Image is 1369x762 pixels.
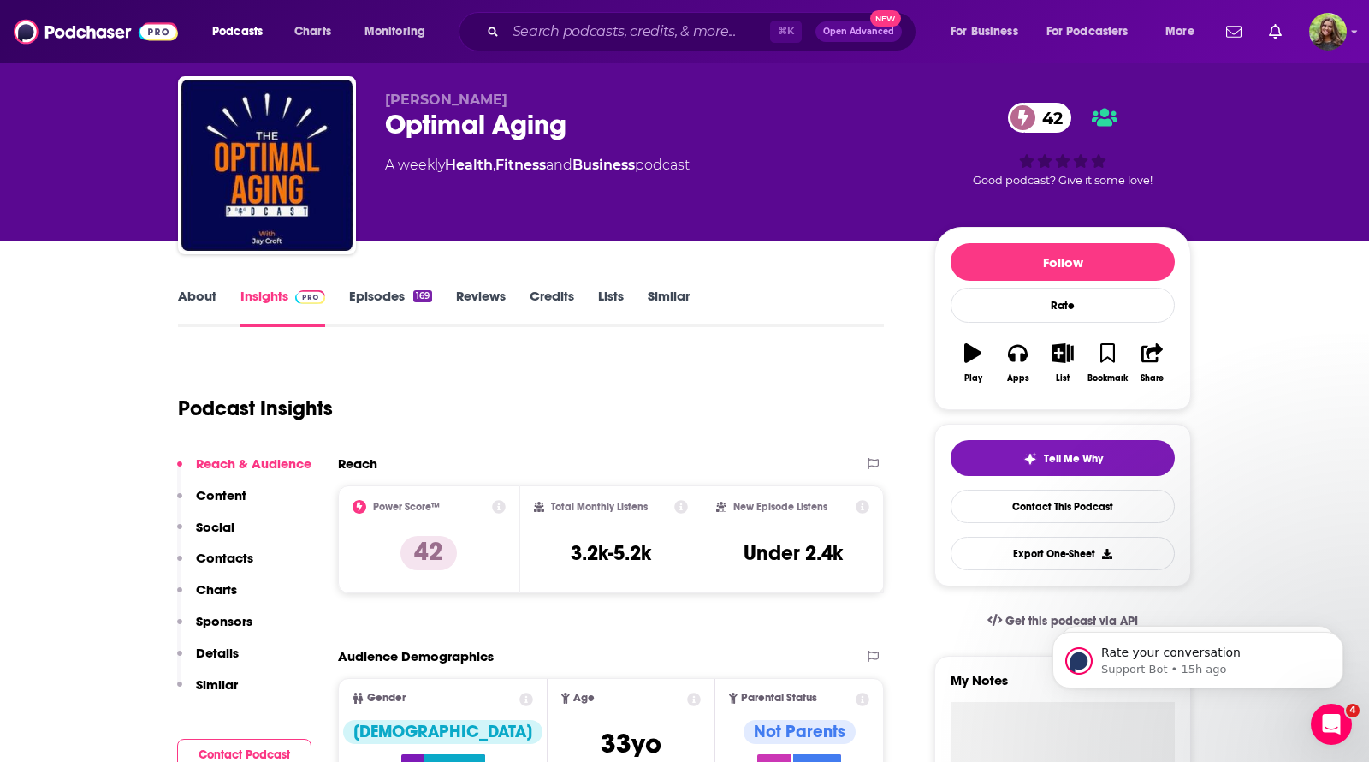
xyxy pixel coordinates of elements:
[196,455,311,472] p: Reach & Audience
[573,693,595,704] span: Age
[1311,704,1352,745] iframe: Intercom live chat
[1141,373,1164,384] div: Share
[995,332,1040,394] button: Apps
[343,720,542,744] div: [DEMOGRAPHIC_DATA]
[1008,103,1071,133] a: 42
[974,600,1152,642] a: Get this podcast via API
[823,27,894,36] span: Open Advanced
[177,581,237,613] button: Charts
[364,20,425,44] span: Monitoring
[338,648,494,664] h2: Audience Demographics
[770,21,802,43] span: ⌘ K
[367,693,406,704] span: Gender
[951,20,1018,44] span: For Business
[283,18,341,45] a: Charts
[951,490,1175,523] a: Contact This Podcast
[733,501,827,513] h2: New Episode Listens
[178,396,333,421] h1: Podcast Insights
[177,550,253,581] button: Contacts
[934,92,1191,198] div: 42Good podcast? Give it some love!
[1130,332,1175,394] button: Share
[870,10,901,27] span: New
[939,18,1040,45] button: open menu
[353,18,447,45] button: open menu
[506,18,770,45] input: Search podcasts, credits, & more...
[177,676,238,708] button: Similar
[445,157,493,173] a: Health
[1046,20,1129,44] span: For Podcasters
[1025,103,1071,133] span: 42
[493,157,495,173] span: ,
[240,288,325,327] a: InsightsPodchaser Pro
[349,288,432,327] a: Episodes169
[1309,13,1347,51] button: Show profile menu
[1007,373,1029,384] div: Apps
[1035,18,1153,45] button: open menu
[1087,373,1128,384] div: Bookmark
[951,537,1175,570] button: Export One-Sheet
[400,536,457,570] p: 42
[495,157,546,173] a: Fitness
[196,519,234,535] p: Social
[546,157,572,173] span: and
[413,290,432,302] div: 169
[338,455,377,472] h2: Reach
[571,540,651,566] h3: 3.2k-5.2k
[601,727,661,760] span: 33 yo
[1219,17,1248,46] a: Show notifications dropdown
[385,92,507,108] span: [PERSON_NAME]
[295,290,325,304] img: Podchaser Pro
[1027,596,1369,716] iframe: Intercom notifications message
[1262,17,1289,46] a: Show notifications dropdown
[1346,704,1360,717] span: 4
[530,288,574,327] a: Credits
[951,288,1175,323] div: Rate
[177,613,252,645] button: Sponsors
[744,540,843,566] h3: Under 2.4k
[178,288,216,327] a: About
[964,373,982,384] div: Play
[177,455,311,487] button: Reach & Audience
[456,288,506,327] a: Reviews
[1040,332,1085,394] button: List
[1165,20,1194,44] span: More
[648,288,690,327] a: Similar
[196,676,238,693] p: Similar
[200,18,285,45] button: open menu
[14,15,178,48] img: Podchaser - Follow, Share and Rate Podcasts
[385,155,690,176] div: A weekly podcast
[196,645,239,661] p: Details
[951,332,995,394] button: Play
[1056,373,1070,384] div: List
[551,501,648,513] h2: Total Monthly Listens
[373,501,440,513] h2: Power Score™
[196,581,237,598] p: Charts
[815,21,902,42] button: Open AdvancedNew
[1153,18,1216,45] button: open menu
[744,720,856,744] div: Not Parents
[177,487,246,519] button: Content
[1085,332,1129,394] button: Bookmark
[951,243,1175,281] button: Follow
[196,613,252,629] p: Sponsors
[177,645,239,676] button: Details
[973,174,1153,187] span: Good podcast? Give it some love!
[181,80,353,251] img: Optimal Aging
[196,550,253,566] p: Contacts
[1309,13,1347,51] span: Logged in as reagan34226
[196,487,246,503] p: Content
[1005,614,1138,628] span: Get this podcast via API
[475,12,933,51] div: Search podcasts, credits, & more...
[1044,452,1103,466] span: Tell Me Why
[1023,452,1037,466] img: tell me why sparkle
[741,693,817,704] span: Parental Status
[951,440,1175,476] button: tell me why sparkleTell Me Why
[212,20,263,44] span: Podcasts
[598,288,624,327] a: Lists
